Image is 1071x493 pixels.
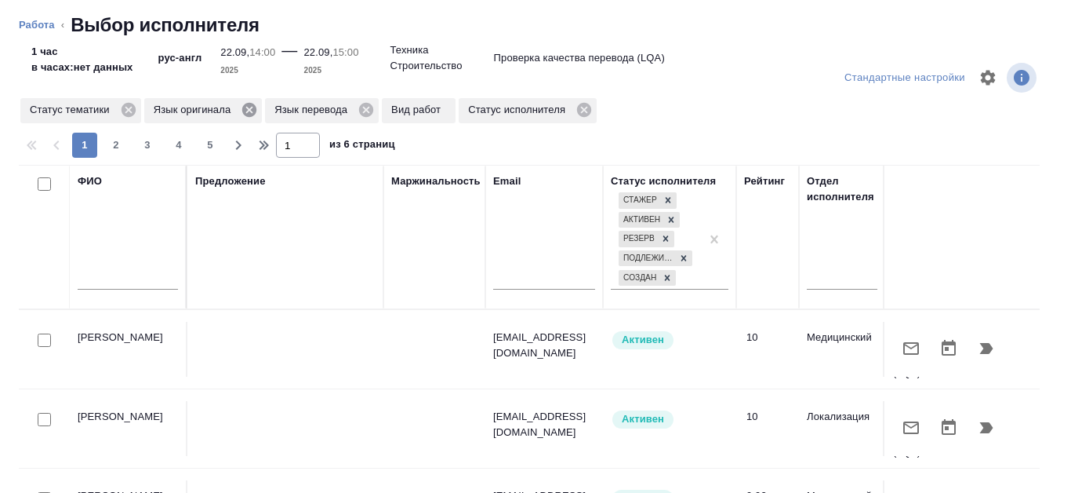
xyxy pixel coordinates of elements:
button: Продолжить [968,409,1005,447]
div: Рейтинг [744,173,785,189]
div: 10 [746,409,791,425]
div: 10 [746,330,791,345]
input: Выбери исполнителей, чтобы отправить приглашение на работу [38,413,51,426]
span: Посмотреть информацию [1007,63,1040,93]
div: Активен [619,212,663,228]
div: Стажер [619,192,659,209]
div: ФИО [78,173,102,189]
div: Предложение [195,173,266,189]
p: 15:00 [332,46,358,58]
div: Стажер, Активен, Резерв, Подлежит внедрению, Создан [617,210,681,230]
span: 4 [166,137,191,153]
div: Рядовой исполнитель: назначай с учетом рейтинга [611,409,728,430]
button: Открыть календарь загрузки [930,330,968,367]
button: Продолжить [968,330,1005,367]
p: [EMAIL_ADDRESS][DOMAIN_NAME] [493,409,595,440]
input: Выбери исполнителей, чтобы отправить приглашение на работу [38,334,51,347]
div: — [281,38,297,79]
button: 3 [135,133,160,158]
p: Проверка качества перевода (LQA) [893,397,964,460]
div: Статус исполнителя [611,173,716,189]
p: 22.09, [303,46,332,58]
span: 3 [135,137,160,153]
div: Создан [619,270,659,287]
li: ‹ [61,17,64,33]
div: Подлежит внедрению [619,250,675,267]
span: 2 [103,137,129,153]
td: [PERSON_NAME] [70,401,187,456]
button: 2 [103,133,129,158]
div: Email [493,173,521,189]
p: Статус исполнителя [468,102,571,118]
button: 5 [198,133,223,158]
button: Отправить предложение о работе [892,330,930,367]
button: Открыть календарь загрузки [930,409,968,447]
div: Отдел исполнителя [807,173,877,205]
div: Язык оригинала [144,98,263,123]
div: Рядовой исполнитель: назначай с учетом рейтинга [611,330,728,351]
div: Стажер, Активен, Резерв, Подлежит внедрению, Создан [617,229,676,249]
button: Отправить предложение о работе [892,409,930,447]
p: 14:00 [249,46,275,58]
p: [EMAIL_ADDRESS][DOMAIN_NAME] [493,330,595,361]
p: 1 час [31,44,133,60]
p: Проверка качества перевода (LQA) [893,318,964,381]
p: 22.09, [220,46,249,58]
p: Активен [622,411,664,427]
span: из 6 страниц [329,135,395,158]
p: Статус тематики [30,102,115,118]
td: [PERSON_NAME] [70,322,187,377]
p: Язык оригинала [154,102,237,118]
div: split button [840,66,969,90]
span: 5 [198,137,223,153]
p: Вид работ [391,102,446,118]
div: Стажер, Активен, Резерв, Подлежит внедрению, Создан [617,249,694,268]
td: Медицинский [799,322,885,377]
nav: breadcrumb [19,13,1052,38]
p: Техника [390,42,429,58]
td: Локализация [799,401,885,456]
a: Работа [19,19,55,31]
p: Активен [622,332,664,348]
button: 4 [166,133,191,158]
p: Проверка качества перевода (LQA) [494,50,665,66]
div: Статус исполнителя [459,98,597,123]
div: Язык перевода [265,98,379,123]
div: Стажер, Активен, Резерв, Подлежит внедрению, Создан [617,191,678,210]
p: Язык перевода [274,102,353,118]
h2: Выбор исполнителя [71,13,260,38]
div: Маржинальность [391,173,481,189]
div: Статус тематики [20,98,141,123]
div: Стажер, Активен, Резерв, Подлежит внедрению, Создан [617,268,677,288]
div: Резерв [619,231,657,247]
span: Настроить таблицу [969,59,1007,97]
